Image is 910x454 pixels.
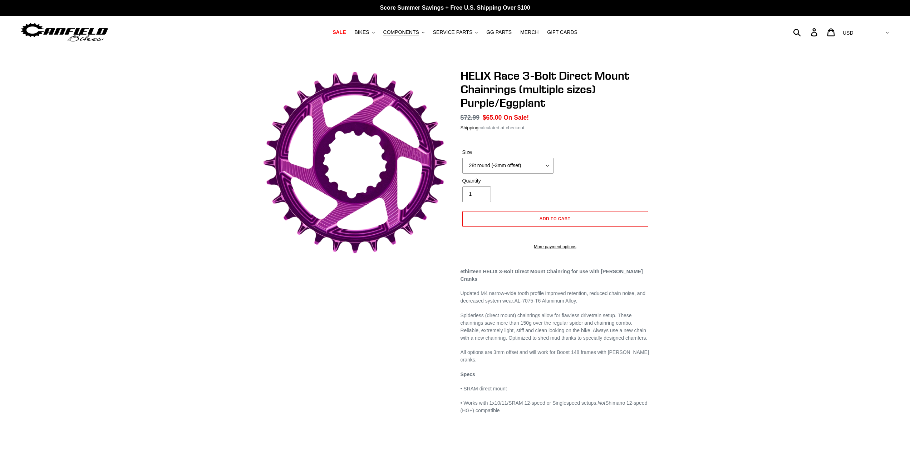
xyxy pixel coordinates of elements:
button: BIKES [351,28,378,37]
img: Canfield Bikes [20,21,109,44]
button: Add to cart [462,211,648,227]
button: SERVICE PARTS [429,28,481,37]
span: • SRAM direct mount [461,386,507,391]
span: SALE [333,29,346,35]
a: More payment options [462,244,648,250]
a: SALE [329,28,349,37]
button: COMPONENTS [380,28,428,37]
span: MERCH [520,29,538,35]
span: GIFT CARDS [547,29,577,35]
label: Quantity [462,177,554,185]
div: calculated at checkout. [461,124,650,131]
span: BIKES [354,29,369,35]
span: GG PARTS [486,29,512,35]
span: COMPONENTS [383,29,419,35]
a: GIFT CARDS [543,28,581,37]
span: SERVICE PARTS [433,29,472,35]
span: All options are 3mm offset and will work for Boost 148 frames with [PERSON_NAME] cranks. [461,349,649,363]
a: MERCH [517,28,542,37]
s: $72.99 [461,114,480,121]
p: • Works with 1x10/11/SRAM 12-speed or Singlespeed setups. Shimano 12-speed (HG+) compatible [461,399,650,414]
em: Not [597,400,605,406]
a: Shipping [461,125,479,131]
span: $65.00 [483,114,502,121]
strong: Specs [461,371,475,377]
span: Updated M4 narrow-wide tooth profile improved retention, reduced chain noise, and decreased syste... [461,290,646,304]
label: Size [462,149,554,156]
span: Add to cart [540,216,571,221]
strong: ethirteen HELIX 3-Bolt Direct Mount Chainring for use with [PERSON_NAME] Cranks [461,269,643,282]
h1: HELIX Race 3-Bolt Direct Mount Chainrings (multiple sizes) Purple/Eggplant [461,69,650,110]
span: On Sale! [503,113,529,122]
a: GG PARTS [483,28,515,37]
input: Search [797,24,815,40]
span: Spiderless (direct mount) chainrings allow for flawless drivetrain setup. These chainrings save m... [461,313,648,341]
